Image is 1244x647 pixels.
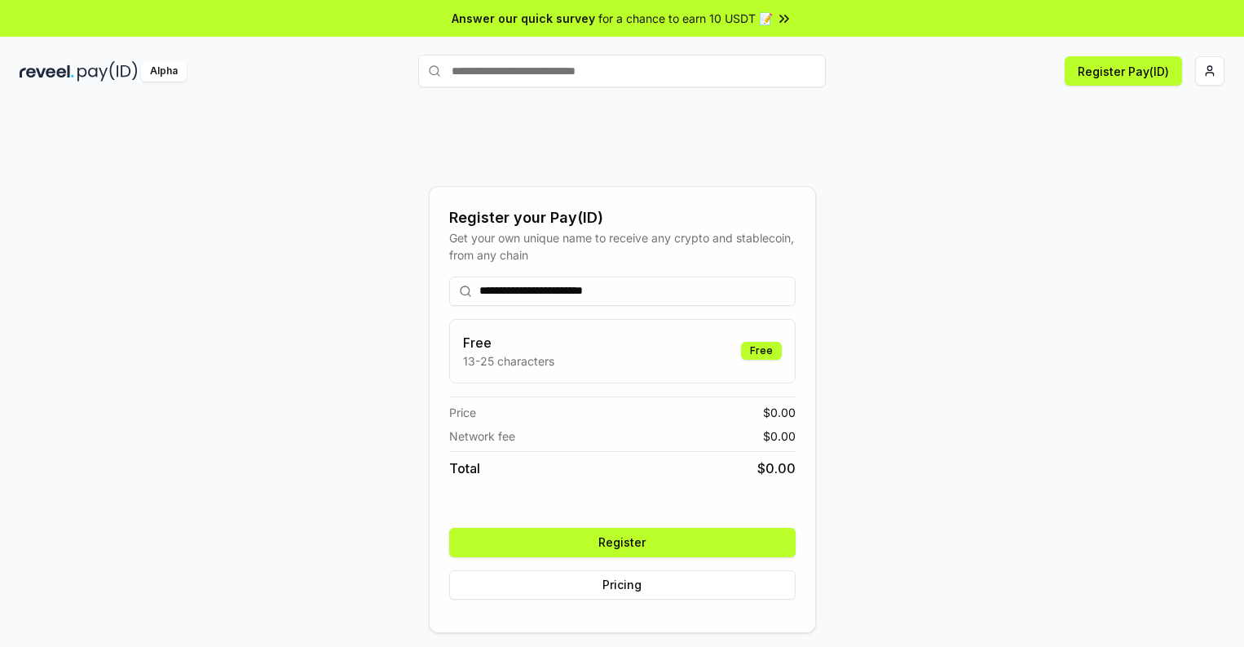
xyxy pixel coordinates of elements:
[449,428,515,445] span: Network fee
[449,404,476,421] span: Price
[463,352,554,370] p: 13-25 characters
[449,570,796,600] button: Pricing
[141,61,187,82] div: Alpha
[449,206,796,229] div: Register your Pay(ID)
[449,229,796,264] div: Get your own unique name to receive any crypto and stablecoin, from any chain
[449,459,480,478] span: Total
[77,61,138,82] img: pay_id
[763,404,796,421] span: $ 0.00
[463,333,554,352] h3: Free
[449,528,796,557] button: Register
[598,10,773,27] span: for a chance to earn 10 USDT 📝
[763,428,796,445] span: $ 0.00
[741,342,782,360] div: Free
[20,61,74,82] img: reveel_dark
[757,459,796,478] span: $ 0.00
[452,10,595,27] span: Answer our quick survey
[1065,56,1182,86] button: Register Pay(ID)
